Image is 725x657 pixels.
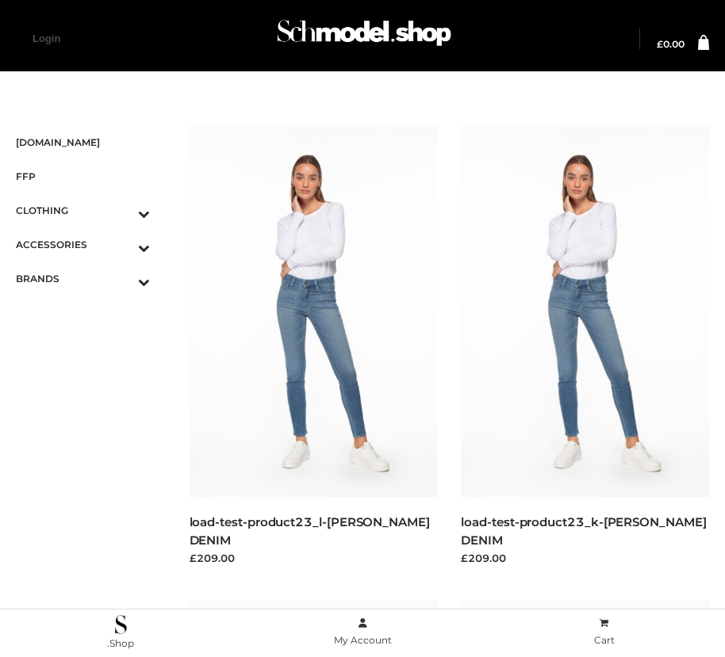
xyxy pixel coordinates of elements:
a: FFP [16,159,150,193]
span: [DOMAIN_NAME] [16,133,150,151]
a: ACCESSORIESToggle Submenu [16,227,150,262]
span: Cart [594,634,615,646]
a: CLOTHINGToggle Submenu [16,193,150,227]
span: CLOTHING [16,201,150,220]
div: £209.00 [190,550,438,566]
a: BRANDSToggle Submenu [16,262,150,296]
span: ACCESSORIES [16,235,150,254]
a: £0.00 [657,40,685,49]
button: Toggle Submenu [94,193,150,227]
bdi: 0.00 [657,38,685,50]
a: load-test-product23_k-[PERSON_NAME] DENIM [461,514,706,548]
a: Cart [483,614,725,650]
img: Schmodel Admin 964 [273,9,455,65]
button: Toggle Submenu [94,262,150,296]
a: My Account [242,614,484,650]
a: load-test-product23_l-[PERSON_NAME] DENIM [190,514,430,548]
button: Toggle Submenu [94,227,150,262]
span: FFP [16,167,150,185]
span: .Shop [107,637,134,649]
img: .Shop [115,615,127,634]
span: My Account [334,634,392,646]
span: BRANDS [16,269,150,288]
a: Schmodel Admin 964 [270,13,455,65]
span: £ [657,38,663,50]
a: Login [33,32,60,44]
div: £209.00 [461,550,709,566]
a: [DOMAIN_NAME] [16,125,150,159]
